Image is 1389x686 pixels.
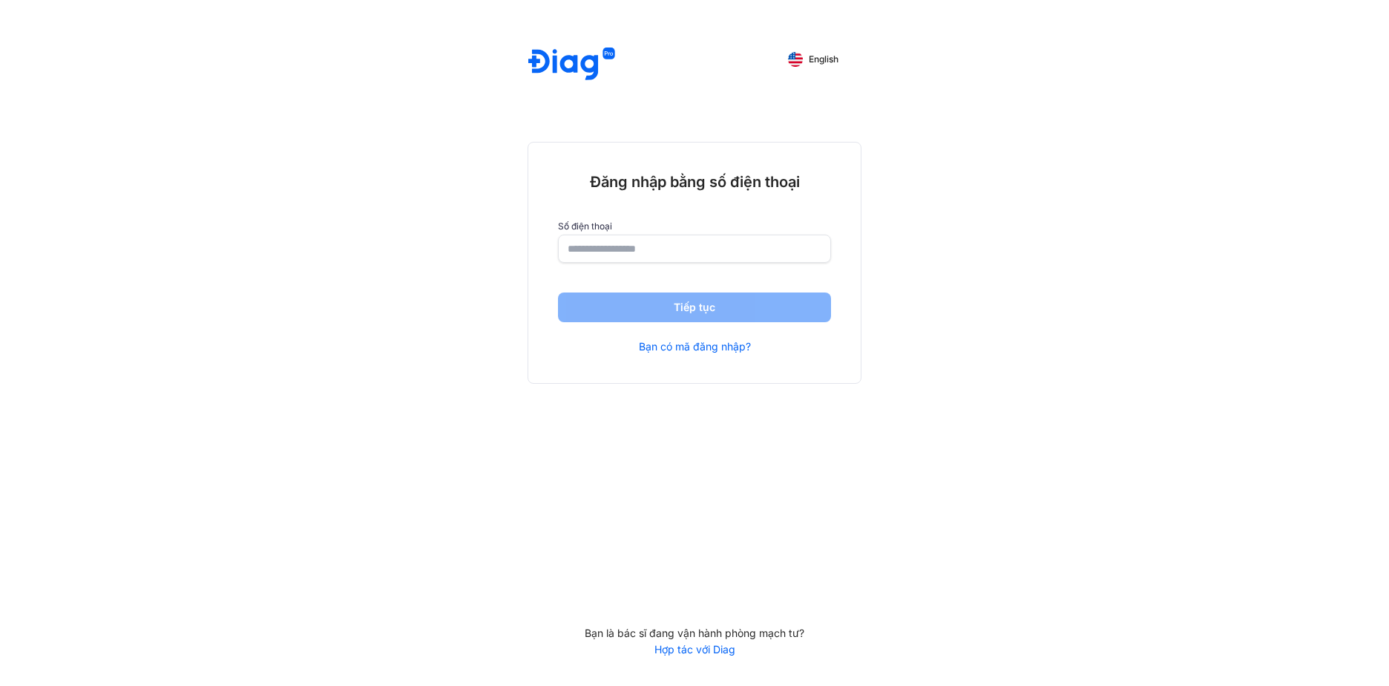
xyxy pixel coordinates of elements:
[778,48,849,71] button: English
[558,221,831,232] label: Số điện thoại
[788,52,803,67] img: English
[528,627,861,640] div: Bạn là bác sĩ đang vận hành phòng mạch tư?
[558,293,831,322] button: Tiếp tục
[528,48,615,82] img: logo
[809,54,838,65] span: English
[558,172,831,192] div: Đăng nhập bằng số điện thoại
[528,643,861,656] a: Hợp tác với Diag
[639,340,751,353] a: Bạn có mã đăng nhập?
